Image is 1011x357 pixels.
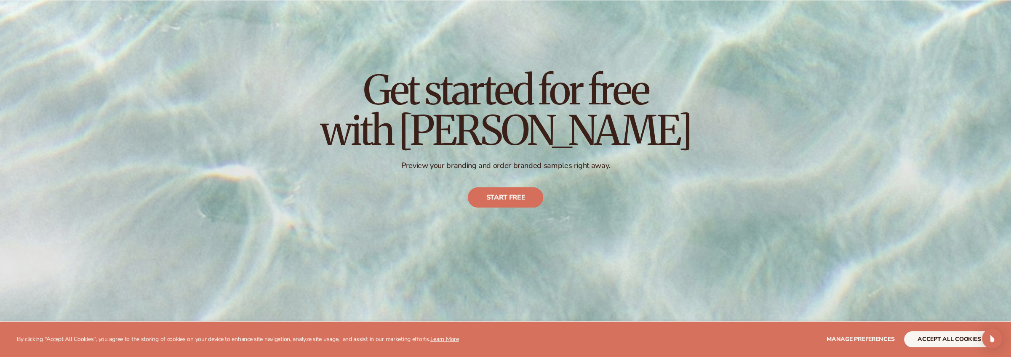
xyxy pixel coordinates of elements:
p: Preview your branding and order branded samples right away. [320,161,691,171]
div: Open Intercom Messenger [982,328,1002,349]
h1: Get started for free with [PERSON_NAME] [320,70,691,151]
span: Manage preferences [827,335,894,343]
button: Manage preferences [827,331,894,347]
button: accept all cookies [904,331,994,347]
p: By clicking "Accept All Cookies", you agree to the storing of cookies on your device to enhance s... [17,336,459,343]
a: Start free [468,187,543,208]
a: Learn More [430,335,459,343]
